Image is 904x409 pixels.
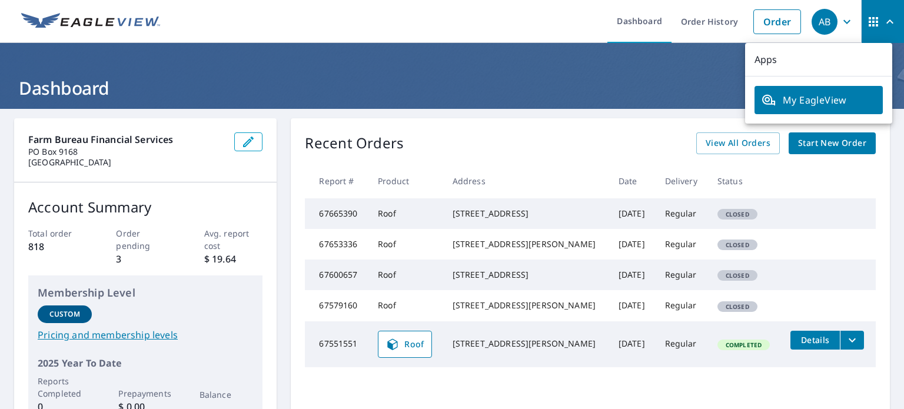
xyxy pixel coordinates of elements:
a: Order [753,9,801,34]
td: Roof [368,229,443,260]
td: Regular [656,229,708,260]
span: Closed [719,210,756,218]
div: [STREET_ADDRESS] [453,208,600,220]
td: 67653336 [305,229,368,260]
p: Membership Level [38,285,253,301]
p: PO Box 9168 [28,147,225,157]
div: [STREET_ADDRESS] [453,269,600,281]
td: Regular [656,198,708,229]
p: Custom [49,309,80,320]
td: [DATE] [609,321,656,367]
td: Roof [368,260,443,290]
td: Regular [656,321,708,367]
div: [STREET_ADDRESS][PERSON_NAME] [453,338,600,350]
td: Regular [656,290,708,321]
td: Regular [656,260,708,290]
td: 67551551 [305,321,368,367]
img: EV Logo [21,13,160,31]
p: Recent Orders [305,132,404,154]
td: Roof [368,198,443,229]
p: Account Summary [28,197,262,218]
td: 67600657 [305,260,368,290]
th: Delivery [656,164,708,198]
th: Date [609,164,656,198]
span: Closed [719,271,756,280]
span: Closed [719,241,756,249]
th: Status [708,164,781,198]
a: View All Orders [696,132,780,154]
span: Details [797,334,833,345]
a: Roof [378,331,432,358]
p: Balance [200,388,254,401]
a: Pricing and membership levels [38,328,253,342]
td: [DATE] [609,229,656,260]
span: My EagleView [762,93,876,107]
td: 67579160 [305,290,368,321]
p: [GEOGRAPHIC_DATA] [28,157,225,168]
span: Closed [719,302,756,311]
p: Farm Bureau Financial Services [28,132,225,147]
p: Apps [745,43,892,77]
th: Report # [305,164,368,198]
th: Product [368,164,443,198]
span: View All Orders [706,136,770,151]
span: Roof [385,337,424,351]
a: My EagleView [755,86,883,114]
span: Start New Order [798,136,866,151]
th: Address [443,164,609,198]
p: Avg. report cost [204,227,263,252]
p: $ 19.64 [204,252,263,266]
td: [DATE] [609,260,656,290]
button: filesDropdownBtn-67551551 [840,331,864,350]
td: [DATE] [609,290,656,321]
td: 67665390 [305,198,368,229]
p: Prepayments [118,387,172,400]
p: 3 [116,252,175,266]
p: Order pending [116,227,175,252]
span: Completed [719,341,769,349]
p: 2025 Year To Date [38,356,253,370]
p: Total order [28,227,87,240]
p: 818 [28,240,87,254]
div: AB [812,9,837,35]
div: [STREET_ADDRESS][PERSON_NAME] [453,300,600,311]
td: Roof [368,290,443,321]
p: Reports Completed [38,375,92,400]
td: [DATE] [609,198,656,229]
a: Start New Order [789,132,876,154]
h1: Dashboard [14,76,890,100]
div: [STREET_ADDRESS][PERSON_NAME] [453,238,600,250]
button: detailsBtn-67551551 [790,331,840,350]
